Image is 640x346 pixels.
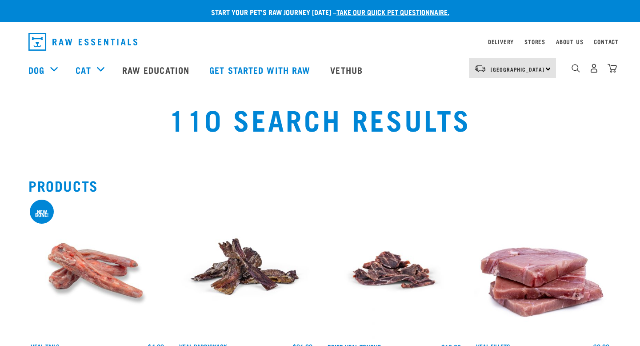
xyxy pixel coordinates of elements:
[524,40,545,43] a: Stores
[488,40,514,43] a: Delivery
[177,201,315,338] img: Stack of Veal Paddywhack For Pets
[113,52,200,88] a: Raw Education
[556,40,583,43] a: About Us
[28,33,137,51] img: Raw Essentials Logo
[325,201,463,339] img: Veal tongue
[608,64,617,73] img: home-icon@2x.png
[594,40,619,43] a: Contact
[336,10,449,14] a: take our quick pet questionnaire.
[123,103,517,135] h1: 110 Search Results
[321,52,374,88] a: Vethub
[474,64,486,72] img: van-moving.png
[28,63,44,76] a: Dog
[200,52,321,88] a: Get started with Raw
[28,177,612,193] h2: Products
[572,64,580,72] img: home-icon-1@2x.png
[30,210,54,216] div: New bone!
[21,29,619,54] nav: dropdown navigation
[28,201,166,338] img: Veal Tails
[491,68,544,71] span: [GEOGRAPHIC_DATA]
[589,64,599,73] img: user.png
[76,63,91,76] a: Cat
[474,201,612,338] img: Stack Of Raw Veal Fillets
